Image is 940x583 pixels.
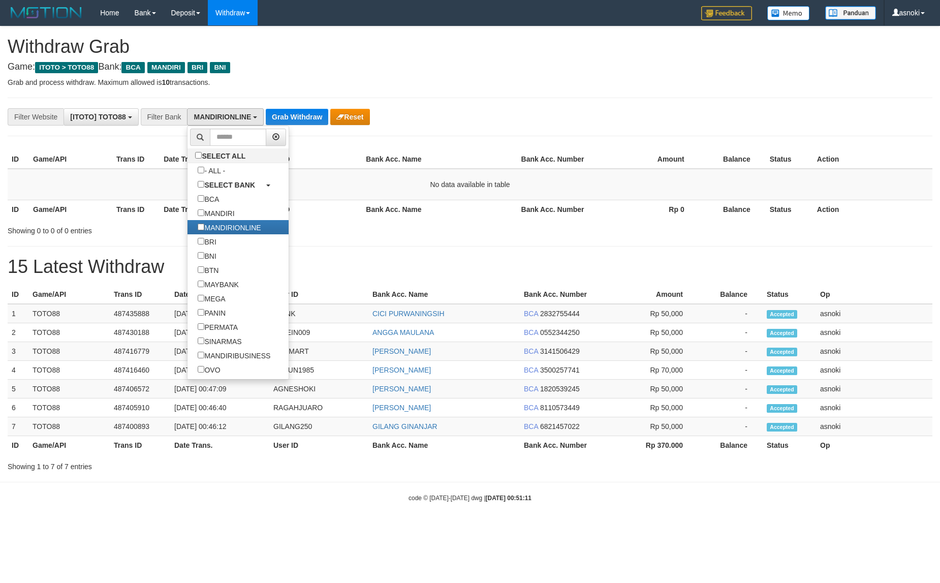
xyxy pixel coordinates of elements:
[362,150,517,169] th: Bank Acc. Name
[766,150,813,169] th: Status
[698,304,763,323] td: -
[362,200,517,219] th: Bank Acc. Name
[372,328,434,336] a: ANGGA MAULANA
[187,291,235,305] label: MEGA
[816,417,932,436] td: asnoki
[816,361,932,380] td: asnoki
[701,6,752,20] img: Feedback.jpg
[187,305,236,320] label: PANIN
[763,285,816,304] th: Status
[8,108,64,126] div: Filter Website
[110,417,170,436] td: 487400893
[524,310,538,318] span: BCA
[110,436,170,455] th: Trans ID
[8,257,932,277] h1: 15 Latest Withdraw
[540,385,580,393] span: Copy 1820539245 to clipboard
[601,150,700,169] th: Amount
[269,285,368,304] th: User ID
[112,150,160,169] th: Trans ID
[198,323,204,330] input: PERMATA
[110,304,170,323] td: 487435888
[816,304,932,323] td: asnoki
[8,361,28,380] td: 4
[698,342,763,361] td: -
[187,108,264,126] button: MANDIRIONLINE
[8,62,932,72] h4: Game: Bank:
[170,417,269,436] td: [DATE] 00:46:12
[110,380,170,398] td: 487406572
[372,385,431,393] a: [PERSON_NAME]
[28,436,110,455] th: Game/API
[8,457,384,472] div: Showing 1 to 7 of 7 entries
[698,417,763,436] td: -
[8,169,932,200] td: No data available in table
[601,342,698,361] td: Rp 50,000
[160,150,261,169] th: Date Trans.
[372,404,431,412] a: [PERSON_NAME]
[368,436,520,455] th: Bank Acc. Name
[767,366,797,375] span: Accepted
[266,109,328,125] button: Grab Withdraw
[700,200,766,219] th: Balance
[187,148,256,163] label: SELECT ALL
[816,380,932,398] td: asnoki
[825,6,876,20] img: panduan.png
[187,249,226,263] label: BNI
[269,342,368,361] td: DOSMART
[372,422,437,431] a: GILANG GINANJAR
[198,167,204,173] input: - ALL -
[8,285,28,304] th: ID
[269,417,368,436] td: GILANG250
[698,285,763,304] th: Balance
[520,285,601,304] th: Bank Acc. Number
[112,200,160,219] th: Trans ID
[540,366,580,374] span: Copy 3500257741 to clipboard
[261,200,362,219] th: User ID
[330,109,369,125] button: Reset
[813,150,932,169] th: Action
[28,361,110,380] td: TOTO88
[8,37,932,57] h1: Withdraw Grab
[28,323,110,342] td: TOTO88
[8,222,384,236] div: Showing 0 to 0 of 0 entries
[524,385,538,393] span: BCA
[187,192,229,206] label: BCA
[816,342,932,361] td: asnoki
[816,398,932,417] td: asnoki
[601,304,698,323] td: Rp 50,000
[816,436,932,455] th: Op
[698,436,763,455] th: Balance
[372,310,445,318] a: CICI PURWANINGSIH
[767,329,797,337] span: Accepted
[524,404,538,412] span: BCA
[8,5,85,20] img: MOTION_logo.png
[187,320,248,334] label: PERMATA
[269,361,368,380] td: YUYUN1985
[198,295,204,301] input: MEGA
[601,361,698,380] td: Rp 70,000
[8,150,29,169] th: ID
[520,436,601,455] th: Bank Acc. Number
[767,310,797,319] span: Accepted
[269,436,368,455] th: User ID
[601,323,698,342] td: Rp 50,000
[210,62,230,73] span: BNI
[813,200,932,219] th: Action
[368,285,520,304] th: Bank Acc. Name
[28,417,110,436] td: TOTO88
[170,342,269,361] td: [DATE] 00:48:13
[187,348,280,362] label: MANDIRIBUSINESS
[601,398,698,417] td: Rp 50,000
[141,108,187,126] div: Filter Bank
[28,285,110,304] th: Game/API
[8,200,29,219] th: ID
[198,352,204,358] input: MANDIRIBUSINESS
[372,347,431,355] a: [PERSON_NAME]
[198,195,204,202] input: BCA
[198,209,204,216] input: MANDIRI
[110,323,170,342] td: 487430188
[170,380,269,398] td: [DATE] 00:47:09
[517,150,601,169] th: Bank Acc. Number
[187,362,230,377] label: OVO
[269,304,368,323] td: DRINK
